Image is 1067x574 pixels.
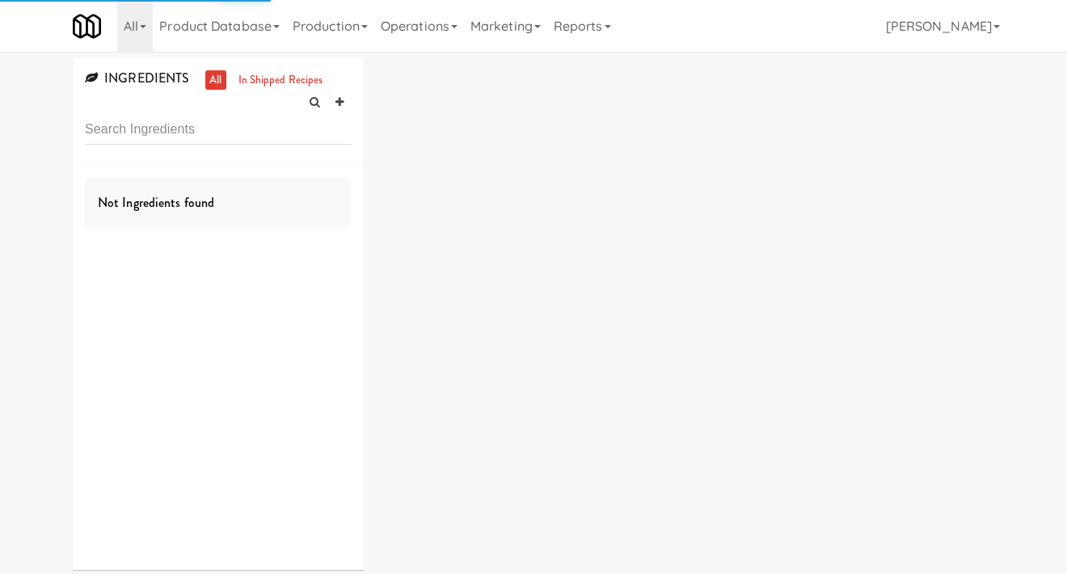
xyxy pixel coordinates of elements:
[85,178,352,228] div: Not Ingredients found
[85,69,189,87] span: INGREDIENTS
[85,115,352,145] input: Search Ingredients
[234,70,327,91] a: in shipped recipes
[205,70,226,91] a: all
[73,12,101,40] img: Micromart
